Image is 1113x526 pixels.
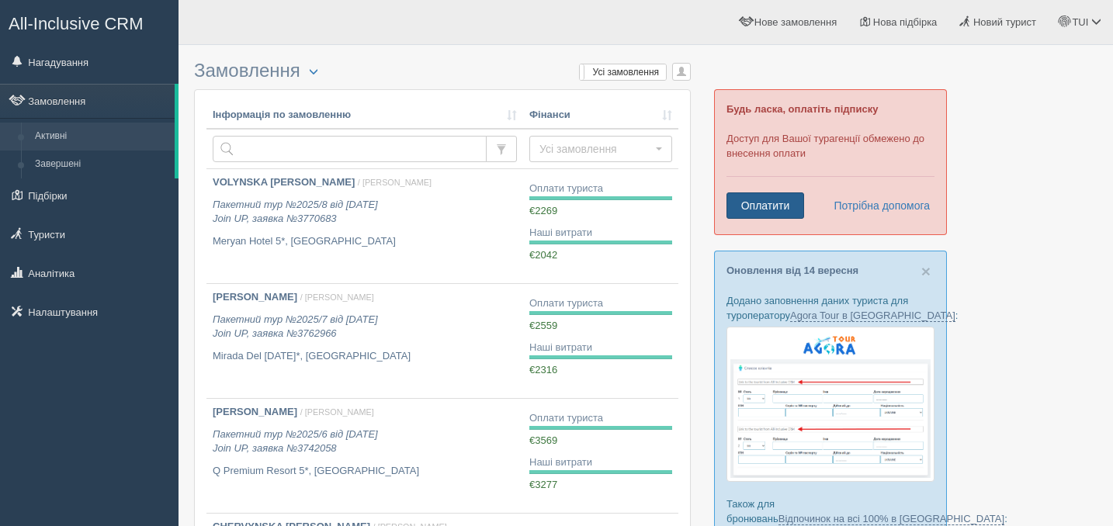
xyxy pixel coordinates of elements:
a: Завершені [28,151,175,178]
b: [PERSON_NAME] [213,291,297,303]
img: agora-tour-%D1%84%D0%BE%D1%80%D0%BC%D0%B0-%D0%B1%D1%80%D0%BE%D0%BD%D1%8E%D0%B2%D0%B0%D0%BD%D0%BD%... [726,327,934,482]
b: VOLYNSKA [PERSON_NAME] [213,176,355,188]
a: Agora Tour в [GEOGRAPHIC_DATA] [790,310,955,322]
div: Оплати туриста [529,182,672,196]
button: Усі замовлення [529,136,672,162]
b: [PERSON_NAME] [213,406,297,417]
a: Інформація по замовленню [213,108,517,123]
span: / [PERSON_NAME] [300,407,374,417]
div: Оплати туриста [529,411,672,426]
span: / [PERSON_NAME] [300,292,374,302]
p: Також для бронювань : [726,497,934,526]
span: Новий турист [973,16,1036,28]
span: €2559 [529,320,557,331]
span: €2316 [529,364,557,375]
div: Наші витрати [529,341,672,355]
a: Відпочинок на всі 100% в [GEOGRAPHIC_DATA] [778,513,1004,525]
div: Доступ для Вашої турагенції обмежено до внесення оплати [714,89,947,235]
span: × [921,262,931,280]
div: Наші витрати [529,226,672,241]
span: €2042 [529,249,557,261]
b: Будь ласка, оплатіть підписку [726,103,878,115]
a: All-Inclusive CRM [1,1,178,43]
div: Оплати туриста [529,296,672,311]
a: Потрібна допомога [823,192,931,219]
p: Додано заповнення даних туриста для туроператору : [726,293,934,323]
span: €3569 [529,434,557,446]
span: TUI [1072,16,1088,28]
label: Усі замовлення [580,64,666,80]
input: Пошук за номером замовлення, ПІБ або паспортом туриста [213,136,487,162]
a: [PERSON_NAME] / [PERSON_NAME] Пакетний тур №2025/6 від [DATE]Join UP, заявка №3742058 Q Premium R... [206,399,523,513]
span: Усі замовлення [539,141,652,157]
span: / [PERSON_NAME] [358,178,432,187]
a: Фінанси [529,108,672,123]
span: €3277 [529,479,557,490]
div: Наші витрати [529,455,672,470]
i: Пакетний тур №2025/7 від [DATE] Join UP, заявка №3762966 [213,313,378,340]
i: Пакетний тур №2025/8 від [DATE] Join UP, заявка №3770683 [213,199,378,225]
a: Оплатити [726,192,804,219]
p: Q Premium Resort 5*, [GEOGRAPHIC_DATA] [213,464,517,479]
span: All-Inclusive CRM [9,14,144,33]
p: Mirada Del [DATE]*, [GEOGRAPHIC_DATA] [213,349,517,364]
a: Оновлення від 14 вересня [726,265,858,276]
a: VOLYNSKA [PERSON_NAME] / [PERSON_NAME] Пакетний тур №2025/8 від [DATE]Join UP, заявка №3770683 Me... [206,169,523,283]
p: Meryan Hotel 5*, [GEOGRAPHIC_DATA] [213,234,517,249]
a: Активні [28,123,175,151]
button: Close [921,263,931,279]
span: €2269 [529,205,557,216]
span: Нова підбірка [873,16,938,28]
h3: Замовлення [194,61,691,81]
i: Пакетний тур №2025/6 від [DATE] Join UP, заявка №3742058 [213,428,378,455]
a: [PERSON_NAME] / [PERSON_NAME] Пакетний тур №2025/7 від [DATE]Join UP, заявка №3762966 Mirada Del ... [206,284,523,398]
span: Нове замовлення [754,16,837,28]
